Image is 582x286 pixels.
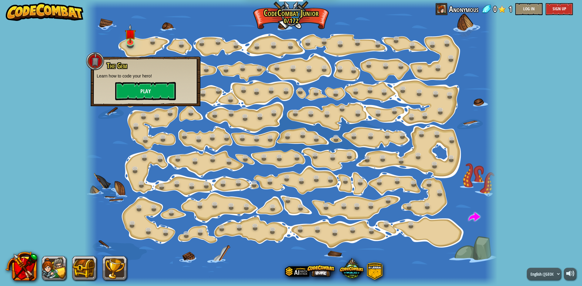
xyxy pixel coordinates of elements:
[125,24,135,43] img: level-banner-unstarted.png
[97,73,194,79] p: Learn how to code your hero!
[527,268,561,280] select: Languages
[6,3,83,21] img: CodeCombat - Learn how to code by playing a game
[515,3,543,15] button: Log In
[107,61,127,71] span: The Gem
[509,3,512,15] span: 1
[564,268,576,280] button: Adjust volume
[546,3,573,15] button: Sign Up
[493,3,497,15] span: 0
[449,3,478,15] span: Anonymous
[115,82,176,100] button: Play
